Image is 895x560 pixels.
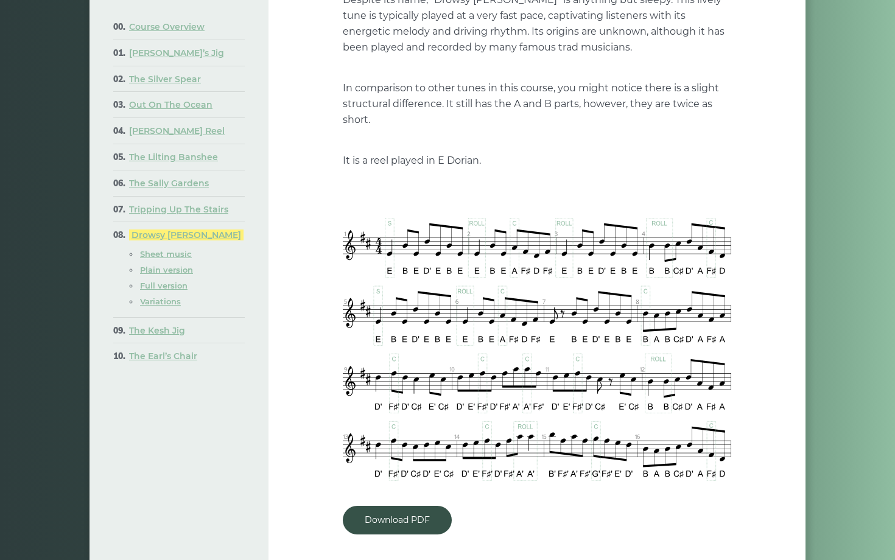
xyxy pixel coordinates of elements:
a: Variations [140,296,181,306]
a: The Sally Gardens [129,178,209,189]
a: Plain version [140,265,193,275]
p: In comparison to other tunes in this course, you might notice there is a slight structural differ... [343,80,731,128]
a: Out On The Ocean [129,99,212,110]
a: [PERSON_NAME] Reel [129,125,225,136]
a: The Kesh Jig [129,325,185,336]
p: It is a reel played in E Dorian. [343,153,731,169]
a: Tripping Up The Stairs [129,204,228,215]
a: The Earl’s Chair [129,351,197,362]
a: Sheet music [140,249,192,259]
a: [PERSON_NAME]’s Jig [129,47,224,58]
a: Course Overview [129,21,205,32]
a: Drowsy [PERSON_NAME] [129,229,244,240]
a: Full version [140,281,188,290]
a: Download PDF [343,506,452,534]
a: The Silver Spear [129,74,201,85]
a: The Lilting Banshee [129,152,218,163]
